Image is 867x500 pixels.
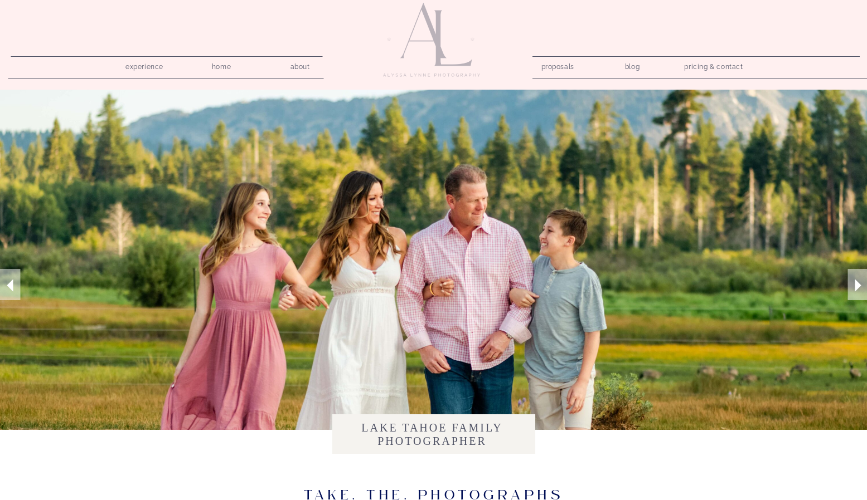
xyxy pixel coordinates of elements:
[541,60,573,70] a: proposals
[206,60,238,70] a: home
[680,60,748,75] a: pricing & contact
[118,60,171,70] a: experience
[333,421,532,447] h1: Lake Tahoe Family photographer
[617,60,648,70] a: blog
[284,60,316,70] a: about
